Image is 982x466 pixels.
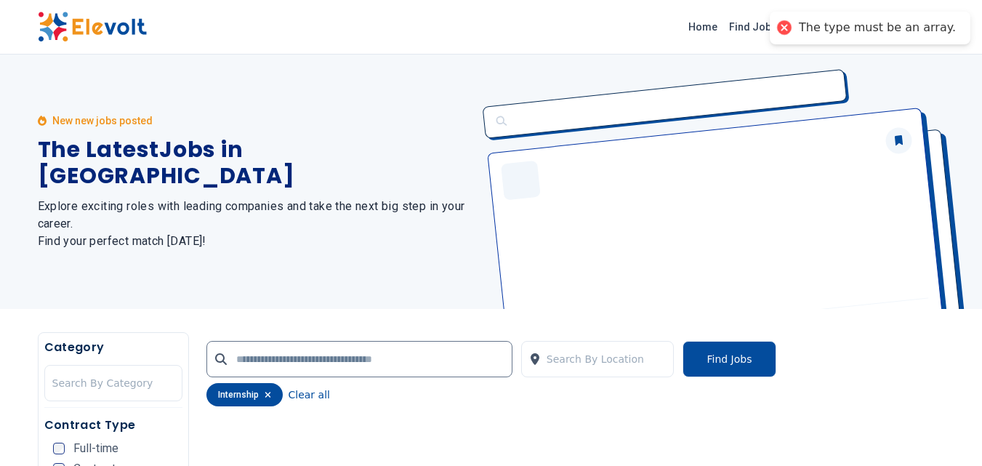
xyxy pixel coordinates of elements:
p: New new jobs posted [52,113,153,128]
h1: The Latest Jobs in [GEOGRAPHIC_DATA] [38,137,474,189]
span: Full-time [73,443,118,454]
input: Full-time [53,443,65,454]
button: Find Jobs [683,341,776,377]
h5: Category [44,339,182,356]
h5: Contract Type [44,417,182,434]
div: The type must be an array. [799,20,956,36]
a: Home [683,15,723,39]
a: Find Jobs [723,15,783,39]
button: Clear all [289,383,330,406]
div: internship [206,383,283,406]
h2: Explore exciting roles with leading companies and take the next big step in your career. Find you... [38,198,474,250]
img: Elevolt [38,12,147,42]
